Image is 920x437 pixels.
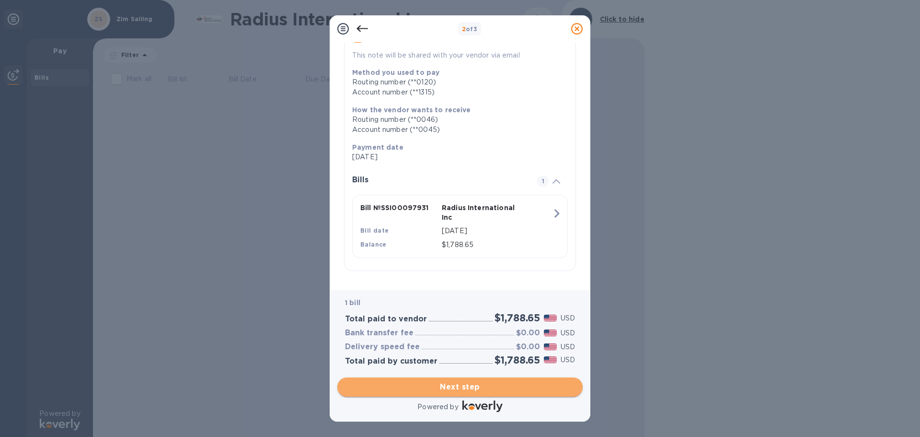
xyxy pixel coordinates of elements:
button: Bill №SSI00097931Radius International IncBill date[DATE]Balance$1,788.65 [352,195,568,258]
b: Bill date [360,227,389,234]
b: Method you used to pay [352,69,439,76]
h2: $1,788.65 [494,312,540,324]
span: 1 [537,176,549,187]
h3: $0.00 [516,329,540,338]
img: USD [544,356,557,363]
button: Next step [337,378,583,397]
p: Radius International Inc [442,203,519,222]
img: USD [544,330,557,336]
p: USD [561,355,575,365]
p: [DATE] [352,152,560,162]
p: [DATE] [442,226,552,236]
h3: Delivery speed fee [345,343,420,352]
p: USD [561,313,575,323]
p: USD [561,328,575,338]
b: Payment date [352,143,403,151]
p: Powered by [417,402,458,412]
b: 1 bill [345,299,360,307]
span: Next step [345,381,575,393]
h3: Bills [352,176,526,185]
b: How the vendor wants to receive [352,106,471,114]
p: This note will be shared with your vendor via email [352,50,568,60]
b: of 3 [462,25,478,33]
img: USD [544,315,557,321]
div: Routing number (**0120) [352,77,560,87]
p: Bill № SSI00097931 [360,203,438,213]
p: $1,788.65 [442,240,552,250]
p: USD [561,342,575,352]
div: Routing number (**0046) [352,115,560,125]
span: 2 [462,25,466,33]
h3: Total paid to vendor [345,315,427,324]
h3: Bank transfer fee [345,329,414,338]
h3: Total paid by customer [345,357,437,366]
img: Logo [462,401,503,412]
h3: $0.00 [516,343,540,352]
div: Account number (**1315) [352,87,560,97]
b: Balance [360,241,387,248]
div: Account number (**0045) [352,125,560,135]
img: USD [544,343,557,350]
h2: $1,788.65 [494,354,540,366]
